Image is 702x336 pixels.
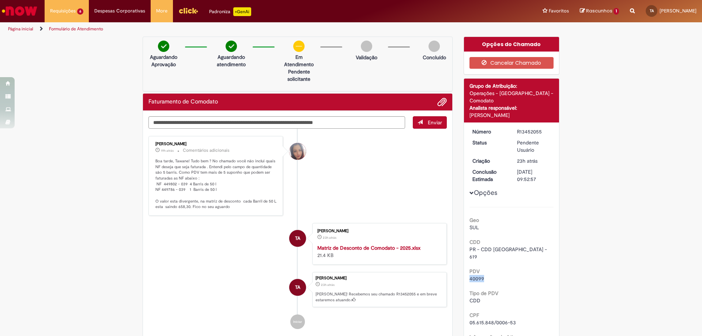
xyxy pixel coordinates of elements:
[469,275,484,282] span: 40099
[517,157,551,165] div: 27/08/2025 11:52:53
[209,7,251,16] div: Padroniza
[660,8,697,14] span: [PERSON_NAME]
[469,82,554,90] div: Grupo de Atribuição:
[467,128,512,135] dt: Número
[146,53,181,68] p: Aguardando Aprovação
[428,119,442,126] span: Enviar
[469,112,554,119] div: [PERSON_NAME]
[233,7,251,16] p: +GenAi
[467,157,512,165] dt: Criação
[469,224,479,231] span: SUL
[178,5,198,16] img: click_logo_yellow_360x200.png
[323,235,336,240] span: 23h atrás
[464,37,559,52] div: Opções do Chamado
[214,53,249,68] p: Aguardando atendimento
[316,276,443,280] div: [PERSON_NAME]
[321,283,335,287] time: 27/08/2025 11:52:53
[586,7,612,14] span: Rascunhos
[49,26,103,32] a: Formulário de Atendimento
[469,312,479,318] b: CPF
[183,147,230,154] small: Comentários adicionais
[517,139,551,154] div: Pendente Usuário
[356,54,377,61] p: Validação
[281,68,317,83] p: Pendente solicitante
[148,99,218,105] h2: Faturamento de Comodato Histórico de tíquete
[437,97,447,107] button: Adicionar anexos
[161,148,174,153] span: 19h atrás
[650,8,654,13] span: TA
[423,54,446,61] p: Concluído
[295,230,300,247] span: TA
[317,245,420,251] a: Matriz de Desconto de Comodato - 2025.xlsx
[295,279,300,296] span: TA
[517,158,537,164] span: 23h atrás
[316,291,443,303] p: [PERSON_NAME]! Recebemos seu chamado R13452055 e em breve estaremos atuando.
[580,8,619,15] a: Rascunhos
[226,41,237,52] img: check-circle-green.png
[469,268,480,275] b: PDV
[517,128,551,135] div: R13452055
[155,142,277,146] div: [PERSON_NAME]
[5,22,463,36] ul: Trilhas de página
[317,229,439,233] div: [PERSON_NAME]
[469,239,480,245] b: CDD
[148,116,405,129] textarea: Digite sua mensagem aqui...
[317,244,439,259] div: 21.4 KB
[467,139,512,146] dt: Status
[1,4,38,18] img: ServiceNow
[289,279,306,296] div: Tawane De Almeida
[148,272,447,307] li: Tawane De Almeida
[469,290,498,297] b: Tipo de PDV
[289,143,306,160] div: Cintia De Castro Loredo
[614,8,619,15] span: 1
[361,41,372,52] img: img-circle-grey.png
[469,246,548,260] span: PR - CDD [GEOGRAPHIC_DATA] - 619
[155,158,277,210] p: Boa tarde, Tawane! Tudo bem ? No chamado você não inclui quais NF deseja que seja faturada . Ente...
[413,116,447,129] button: Enviar
[469,104,554,112] div: Analista responsável:
[469,217,479,223] b: Geo
[517,168,551,183] div: [DATE] 09:52:57
[517,158,537,164] time: 27/08/2025 11:52:53
[323,235,336,240] time: 27/08/2025 11:51:29
[429,41,440,52] img: img-circle-grey.png
[77,8,83,15] span: 6
[293,41,305,52] img: circle-minus.png
[469,90,554,104] div: Operações - [GEOGRAPHIC_DATA] - Comodato
[8,26,33,32] a: Página inicial
[94,7,145,15] span: Despesas Corporativas
[156,7,167,15] span: More
[161,148,174,153] time: 27/08/2025 15:34:57
[281,53,317,68] p: Em Atendimento
[469,297,480,304] span: CDD
[50,7,76,15] span: Requisições
[158,41,169,52] img: check-circle-green.png
[321,283,335,287] span: 23h atrás
[469,319,516,326] span: 05.615.848/0006-53
[469,57,554,69] button: Cancelar Chamado
[549,7,569,15] span: Favoritos
[467,168,512,183] dt: Conclusão Estimada
[289,230,306,247] div: Tawane De Almeida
